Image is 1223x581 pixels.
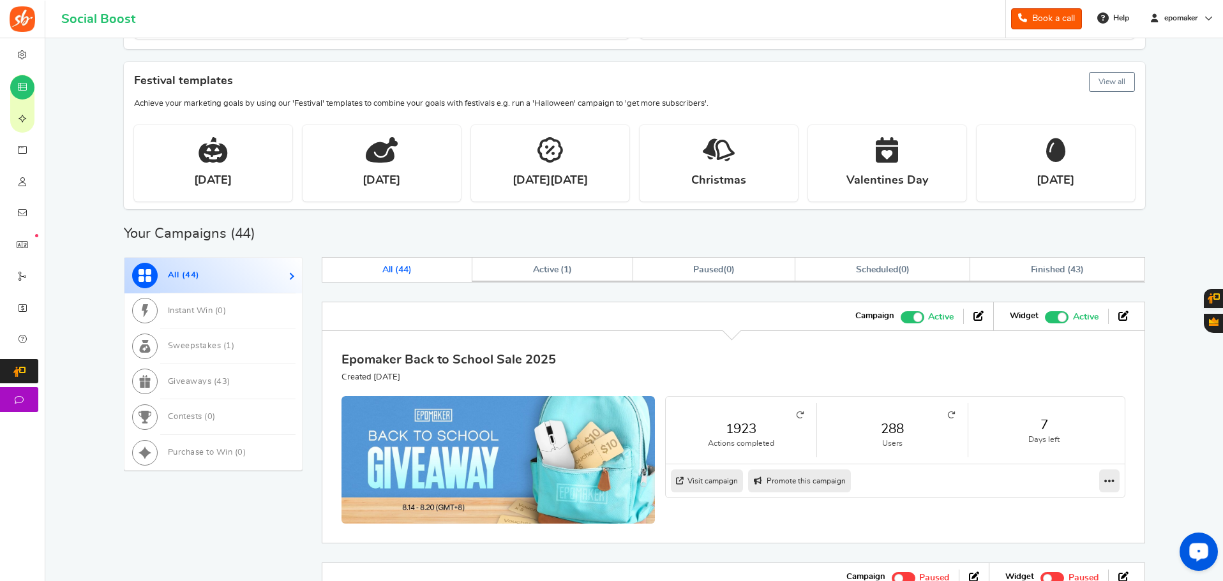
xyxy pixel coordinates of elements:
[1169,527,1223,581] iframe: LiveChat chat widget
[830,438,955,449] small: Users
[1010,311,1039,322] strong: Widget
[1037,173,1074,189] strong: [DATE]
[928,310,954,324] span: Active
[382,265,412,274] span: All ( )
[1204,314,1223,333] button: Gratisfaction
[1073,310,1099,324] span: Active
[341,353,556,366] a: Epomaker Back to School Sale 2025
[124,227,256,240] h2: Your Campaigns ( )
[1092,8,1136,28] a: Help
[168,342,235,350] span: Sweepstakes ( )
[564,265,569,274] span: 1
[216,378,227,386] span: 43
[1000,309,1108,324] li: Widget activated
[1159,13,1203,24] span: epomaker
[237,448,243,457] span: 0
[726,265,732,274] span: 0
[168,448,246,457] span: Purchase to Win ( )
[218,307,223,315] span: 0
[168,307,227,315] span: Instant Win ( )
[168,271,200,279] span: All ( )
[398,265,409,274] span: 44
[671,469,743,492] a: Visit campaign
[1110,13,1129,24] span: Help
[856,265,898,274] span: Scheduled
[693,265,735,274] span: ( )
[134,70,1135,94] h4: Festival templates
[1070,265,1081,274] span: 43
[748,469,851,492] a: Promote this campaign
[168,378,230,386] span: Giveaways ( )
[1011,8,1082,29] a: Book a call
[691,173,746,189] strong: Christmas
[1031,265,1084,274] span: Finished ( )
[901,265,906,274] span: 0
[856,265,909,274] span: ( )
[226,342,232,350] span: 1
[194,173,232,189] strong: [DATE]
[981,434,1107,445] small: Days left
[533,265,573,274] span: Active ( )
[679,420,804,438] a: 1923
[341,372,556,383] p: Created [DATE]
[168,413,216,421] span: Contests ( )
[363,173,400,189] strong: [DATE]
[846,173,928,189] strong: Valentines Day
[968,403,1120,457] li: 7
[61,12,135,26] h1: Social Boost
[35,234,38,237] em: New
[235,226,251,240] span: 44
[1089,72,1135,92] button: View all
[185,271,196,279] span: 44
[10,6,35,32] img: Social Boost
[207,413,213,421] span: 0
[855,311,894,322] strong: Campaign
[830,420,955,438] a: 288
[134,98,1135,110] p: Achieve your marketing goals by using our 'Festival' templates to combine your goals with festiva...
[513,173,588,189] strong: [DATE][DATE]
[1209,317,1219,326] span: Gratisfaction
[679,438,804,449] small: Actions completed
[693,265,723,274] span: Paused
